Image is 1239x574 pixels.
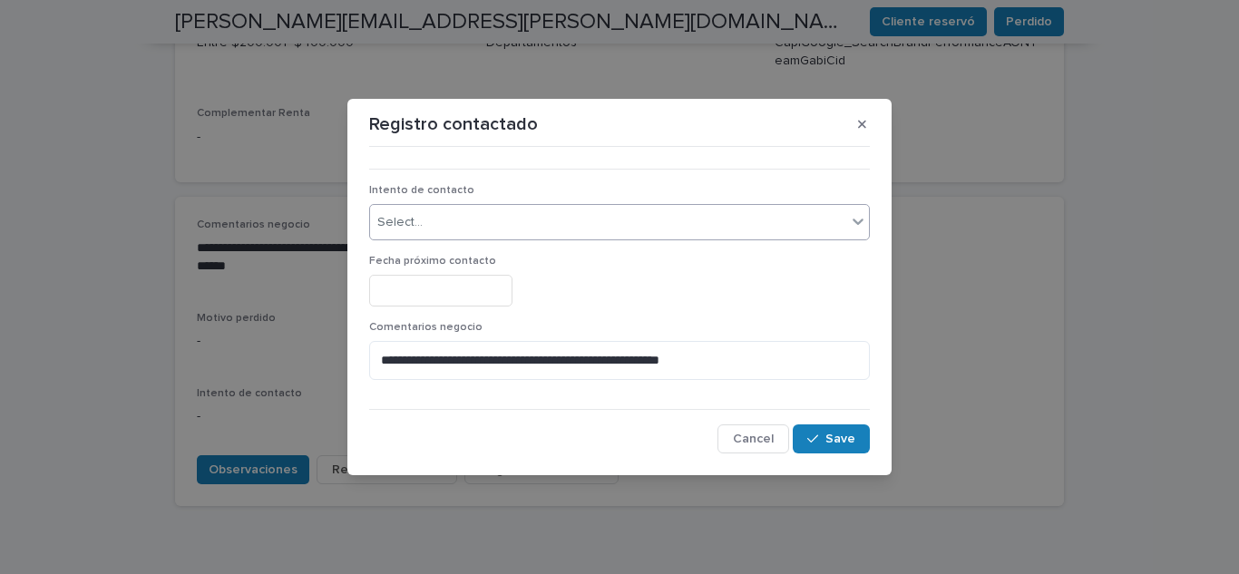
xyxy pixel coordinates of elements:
[369,185,474,196] span: Intento de contacto
[793,424,870,453] button: Save
[825,433,855,445] span: Save
[369,322,483,333] span: Comentarios negocio
[377,213,423,232] div: Select...
[733,433,774,445] span: Cancel
[369,256,496,267] span: Fecha próximo contacto
[369,113,538,135] p: Registro contactado
[717,424,789,453] button: Cancel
